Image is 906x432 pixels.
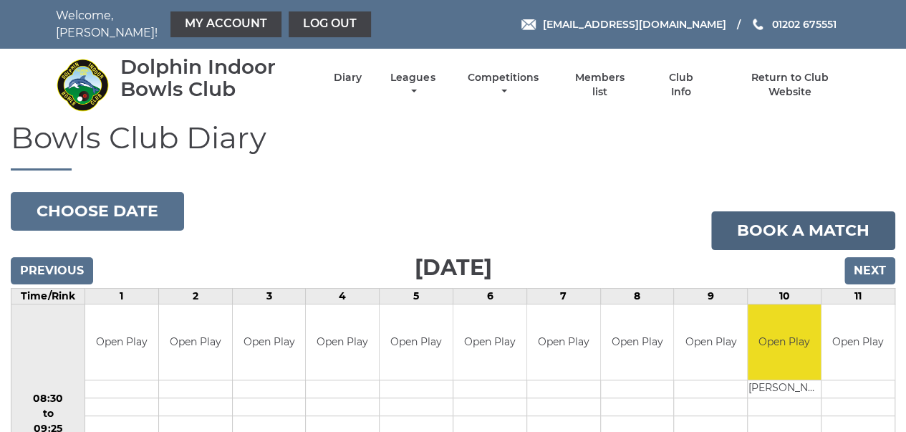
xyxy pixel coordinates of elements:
td: 6 [453,289,527,304]
td: 8 [600,289,674,304]
td: [PERSON_NAME] [748,380,821,398]
a: Return to Club Website [729,71,850,99]
td: Open Play [85,304,158,380]
a: Club Info [658,71,705,99]
td: 4 [306,289,380,304]
td: 10 [748,289,821,304]
a: Leagues [387,71,438,99]
td: 9 [674,289,748,304]
a: Diary [334,71,362,85]
nav: Welcome, [PERSON_NAME]! [56,7,375,42]
td: Open Play [748,304,821,380]
input: Next [844,257,895,284]
td: Time/Rink [11,289,85,304]
div: Dolphin Indoor Bowls Club [120,56,309,100]
h1: Bowls Club Diary [11,121,895,171]
td: Open Play [306,304,379,380]
a: Log out [289,11,371,37]
a: Members list [567,71,632,99]
a: Competitions [464,71,542,99]
input: Previous [11,257,93,284]
td: 1 [85,289,158,304]
td: Open Play [453,304,526,380]
span: [EMAIL_ADDRESS][DOMAIN_NAME] [542,18,726,31]
a: Book a match [711,211,895,250]
a: My Account [170,11,281,37]
td: Open Play [674,304,747,380]
img: Email [521,19,536,30]
img: Phone us [753,19,763,30]
img: Dolphin Indoor Bowls Club [56,58,110,112]
td: Open Play [527,304,600,380]
td: 2 [158,289,232,304]
td: Open Play [380,304,453,380]
span: 01202 675551 [771,18,836,31]
td: 5 [380,289,453,304]
td: Open Play [159,304,232,380]
td: Open Play [601,304,674,380]
td: 7 [526,289,600,304]
button: Choose date [11,192,184,231]
td: 3 [232,289,306,304]
a: Email [EMAIL_ADDRESS][DOMAIN_NAME] [521,16,726,32]
td: 11 [821,289,895,304]
a: Phone us 01202 675551 [751,16,836,32]
td: Open Play [821,304,895,380]
td: Open Play [233,304,306,380]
